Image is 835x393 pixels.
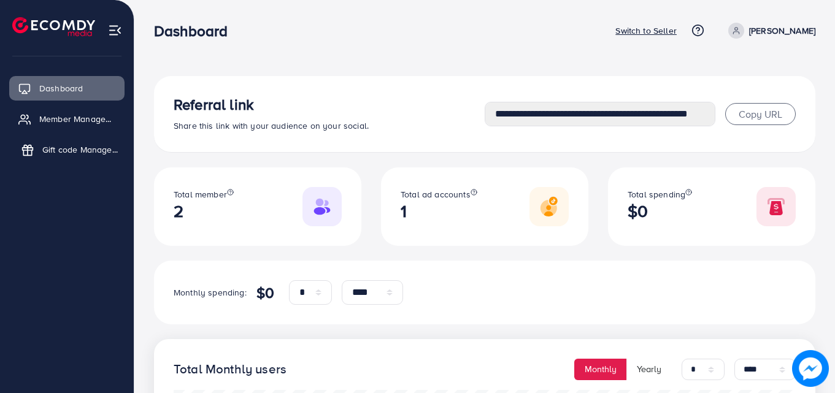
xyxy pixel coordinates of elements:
[739,107,782,121] span: Copy URL
[628,201,692,221] h2: $0
[749,23,815,38] p: [PERSON_NAME]
[401,201,477,221] h2: 1
[174,201,234,221] h2: 2
[615,23,677,38] p: Switch to Seller
[302,187,342,226] img: Responsive image
[9,76,125,101] a: Dashboard
[174,362,287,377] h4: Total Monthly users
[154,22,237,40] h3: Dashboard
[626,359,672,380] button: Yearly
[628,188,685,200] span: Total spending
[9,137,125,162] a: Gift code Management
[174,188,227,200] span: Total member
[256,284,274,302] h4: $0
[12,17,95,36] img: logo
[725,103,796,125] button: Copy URL
[174,96,485,113] h3: Referral link
[108,23,122,37] img: menu
[529,187,569,226] img: Responsive image
[401,188,471,200] span: Total ad accounts
[723,23,815,39] a: [PERSON_NAME]
[174,120,369,132] span: Share this link with your audience on your social.
[9,107,125,131] a: Member Management
[574,359,627,380] button: Monthly
[792,350,829,387] img: image
[39,113,115,125] span: Member Management
[756,187,796,226] img: Responsive image
[39,82,83,94] span: Dashboard
[42,143,118,156] span: Gift code Management
[174,285,247,300] p: Monthly spending:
